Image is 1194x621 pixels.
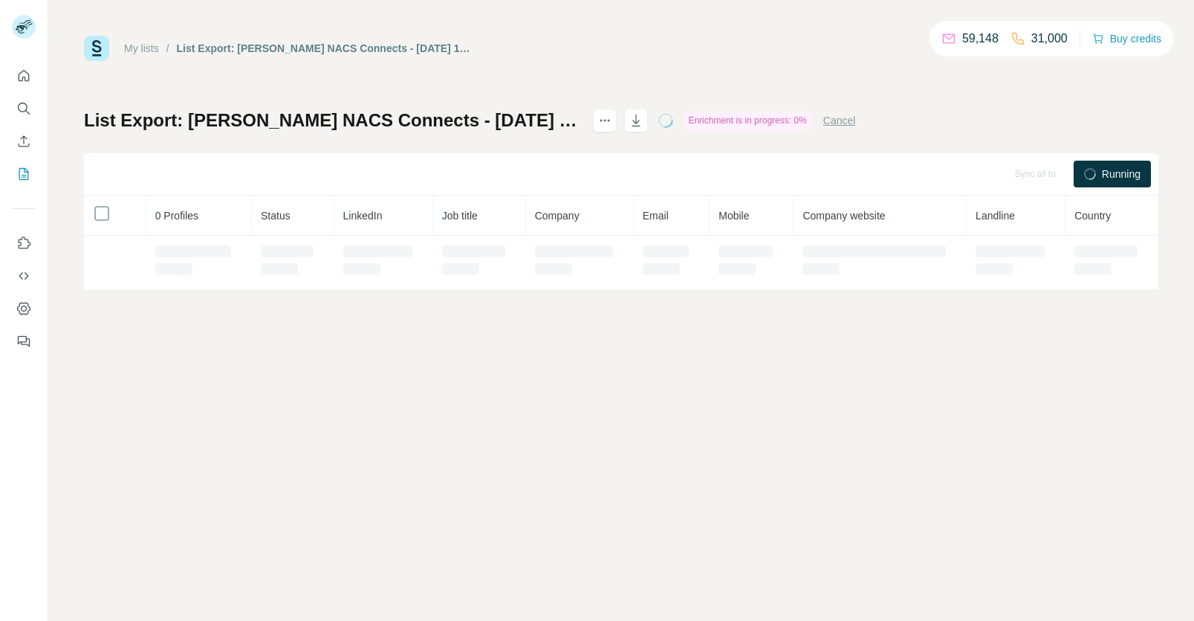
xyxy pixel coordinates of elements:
[12,95,36,122] button: Search
[155,210,198,222] span: 0 Profiles
[823,113,856,128] button: Cancel
[643,210,669,222] span: Email
[593,109,617,132] button: actions
[718,210,749,222] span: Mobile
[1074,210,1111,222] span: Country
[1102,167,1141,181] span: Running
[166,41,169,56] li: /
[124,42,159,54] a: My lists
[976,210,1015,222] span: Landline
[12,128,36,155] button: Enrich CSV
[1092,28,1161,49] button: Buy credits
[442,210,478,222] span: Job title
[261,210,291,222] span: Status
[802,210,885,222] span: Company website
[12,263,36,289] button: Use Surfe API
[12,161,36,187] button: My lists
[962,30,999,48] p: 59,148
[684,112,811,129] div: Enrichment is in progress: 0%
[12,295,36,322] button: Dashboard
[12,230,36,257] button: Use Surfe on LinkedIn
[535,210,580,222] span: Company
[84,36,109,61] img: Surfe Logo
[12,328,36,355] button: Feedback
[12,62,36,89] button: Quick start
[1031,30,1068,48] p: 31,000
[84,109,580,132] h1: List Export: [PERSON_NAME] NACS Connects - [DATE] 17:43
[343,210,383,222] span: LinkedIn
[177,41,472,56] div: List Export: [PERSON_NAME] NACS Connects - [DATE] 17:43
